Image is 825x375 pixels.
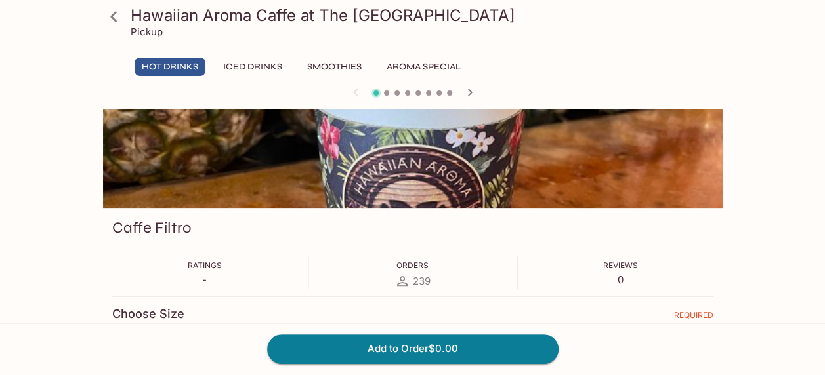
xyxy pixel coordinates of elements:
button: Add to Order$0.00 [267,334,559,363]
button: Hot Drinks [135,58,205,76]
p: 0 [603,273,638,286]
span: 239 [413,275,431,287]
p: Pickup [131,26,163,38]
span: Reviews [603,260,638,270]
span: Ratings [188,260,222,270]
h3: Hawaiian Aroma Caffe at The [GEOGRAPHIC_DATA] [131,5,717,26]
button: Iced Drinks [216,58,289,76]
span: REQUIRED [674,310,713,325]
button: Aroma Special [379,58,468,76]
h4: Choose Size [112,307,184,321]
h3: Caffe Filtro [112,218,191,238]
div: Caffe Filtro [103,35,723,208]
button: Smoothies [300,58,369,76]
span: Orders [396,260,429,270]
p: - [188,273,222,286]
